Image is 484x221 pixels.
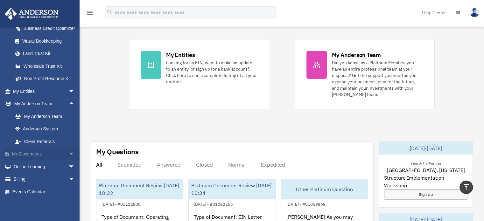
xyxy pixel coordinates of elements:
div: Submitted [117,162,142,168]
div: Did you know, as a Platinum Member, you have an entire professional team at your disposal? Get th... [332,59,423,98]
a: Wholesale Trust Kit [9,60,84,73]
a: Non Profit Resource Kit [9,73,84,85]
a: Events Calendar [4,185,84,198]
a: Anderson System [9,123,84,135]
span: arrow_drop_up [68,98,81,111]
div: Looking for an EIN, want to make an update to an entity, or sign up for a bank account? Click her... [166,59,257,85]
div: Non Profit Resource Kit [22,75,76,83]
div: My Questions [96,147,139,156]
a: vertical_align_top [459,181,473,194]
div: Business Credit Optimizer [22,24,76,32]
a: My Anderson Team Did you know, as a Platinum Member, you have an entire professional team at your... [295,39,435,109]
a: menu [86,11,94,17]
a: Land Trust Kit [9,47,84,60]
div: [DATE] - #01112800 [96,200,146,207]
a: Virtual Bookkeeping [9,35,84,47]
div: Virtual Bookkeeping [22,37,76,45]
span: arrow_drop_down [68,173,81,186]
a: Sign Up [384,189,467,200]
i: vertical_align_top [462,183,470,191]
div: Platinum Document Review [DATE] 10:22 [96,179,183,199]
span: [GEOGRAPHIC_DATA], [US_STATE] [387,166,465,174]
a: My Anderson Team [9,110,84,123]
span: arrow_drop_down [68,85,81,98]
i: menu [86,9,94,17]
a: My Entitiesarrow_drop_down [4,85,84,98]
div: My Entities [166,51,195,59]
a: Billingarrow_drop_down [4,173,84,186]
div: [DATE] - #01069868 [281,200,331,207]
div: Wholesale Trust Kit [22,62,76,70]
span: Structure Implementation Workshop [384,174,467,189]
a: My Documentsarrow_drop_down [4,148,84,161]
div: Normal [228,162,246,168]
a: My Anderson Teamarrow_drop_up [4,98,84,110]
div: Platinum Document Review [DATE] 10:34 [189,179,275,199]
div: [DATE]-[DATE] [379,142,473,155]
a: Client Referrals [9,135,84,148]
div: All [96,162,102,168]
i: search [106,9,113,16]
div: Other Platinum Question [281,179,368,199]
img: Anderson Advisors Platinum Portal [3,8,60,20]
a: My Entities Looking for an EIN, want to make an update to an entity, or sign up for a bank accoun... [129,39,269,109]
span: arrow_drop_down [68,160,81,173]
a: Online Learningarrow_drop_down [4,160,84,173]
a: Business Credit Optimizer [9,22,84,35]
div: [DATE] - #01082266 [189,200,238,207]
span: arrow_drop_down [68,148,81,161]
div: Land Trust Kit [22,50,76,58]
img: User Pic [470,8,479,17]
div: Live & In-Person [405,160,446,166]
div: My Anderson Team [332,51,381,59]
div: Expedited [261,162,285,168]
div: Closed [196,162,213,168]
div: Answered [157,162,181,168]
